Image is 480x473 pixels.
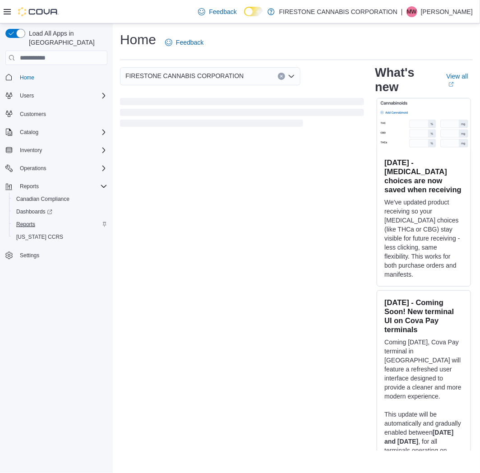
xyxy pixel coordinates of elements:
[20,129,38,136] span: Catalog
[5,67,107,285] nav: Complex example
[9,231,111,243] button: [US_STATE] CCRS
[16,250,43,261] a: Settings
[16,90,37,101] button: Users
[2,89,111,102] button: Users
[384,338,463,401] p: Coming [DATE], Cova Pay terminal in [GEOGRAPHIC_DATA] will feature a refreshed user interface des...
[13,206,56,217] a: Dashboards
[16,71,107,83] span: Home
[16,90,107,101] span: Users
[2,107,111,121] button: Customers
[375,65,435,94] h2: What's new
[209,7,236,16] span: Feedback
[401,6,403,17] p: |
[16,250,107,261] span: Settings
[20,147,42,154] span: Inventory
[288,73,295,80] button: Open list of options
[125,70,244,81] span: FIRESTONE CANNABIS CORPORATION
[16,195,69,203] span: Canadian Compliance
[278,73,285,80] button: Clear input
[25,29,107,47] span: Load All Apps in [GEOGRAPHIC_DATA]
[16,181,107,192] span: Reports
[16,233,63,241] span: [US_STATE] CCRS
[421,6,473,17] p: [PERSON_NAME]
[18,7,59,16] img: Cova
[120,100,364,129] span: Loading
[9,218,111,231] button: Reports
[16,72,38,83] a: Home
[20,165,46,172] span: Operations
[13,219,39,230] a: Reports
[20,92,34,99] span: Users
[16,127,42,138] button: Catalog
[384,298,463,334] h3: [DATE] - Coming Soon! New terminal UI on Cova Pay terminals
[20,252,39,259] span: Settings
[2,144,111,157] button: Inventory
[407,6,416,17] span: MW
[194,3,240,21] a: Feedback
[9,193,111,205] button: Canadian Compliance
[279,6,397,17] p: FIRESTONE CANNABIS CORPORATION
[16,181,42,192] button: Reports
[13,219,107,230] span: Reports
[20,183,39,190] span: Reports
[176,38,203,47] span: Feedback
[13,232,67,242] a: [US_STATE] CCRS
[16,163,50,174] button: Operations
[384,429,453,445] strong: [DATE] and [DATE]
[13,194,107,204] span: Canadian Compliance
[20,74,34,81] span: Home
[2,162,111,175] button: Operations
[120,31,156,49] h1: Home
[16,163,107,174] span: Operations
[2,180,111,193] button: Reports
[13,194,73,204] a: Canadian Compliance
[16,109,50,120] a: Customers
[16,127,107,138] span: Catalog
[2,249,111,262] button: Settings
[13,232,107,242] span: Washington CCRS
[9,205,111,218] a: Dashboards
[384,158,463,194] h3: [DATE] - [MEDICAL_DATA] choices are now saved when receiving
[16,221,35,228] span: Reports
[16,145,46,156] button: Inventory
[406,6,417,17] div: Mike Wilson
[447,73,473,87] a: View allExternal link
[16,108,107,120] span: Customers
[16,145,107,156] span: Inventory
[13,206,107,217] span: Dashboards
[384,198,463,279] p: We've updated product receiving so your [MEDICAL_DATA] choices (like THCa or CBG) stay visible fo...
[244,7,263,16] input: Dark Mode
[2,126,111,139] button: Catalog
[20,111,46,118] span: Customers
[448,82,454,87] svg: External link
[244,16,245,17] span: Dark Mode
[2,70,111,83] button: Home
[16,208,52,215] span: Dashboards
[162,33,207,51] a: Feedback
